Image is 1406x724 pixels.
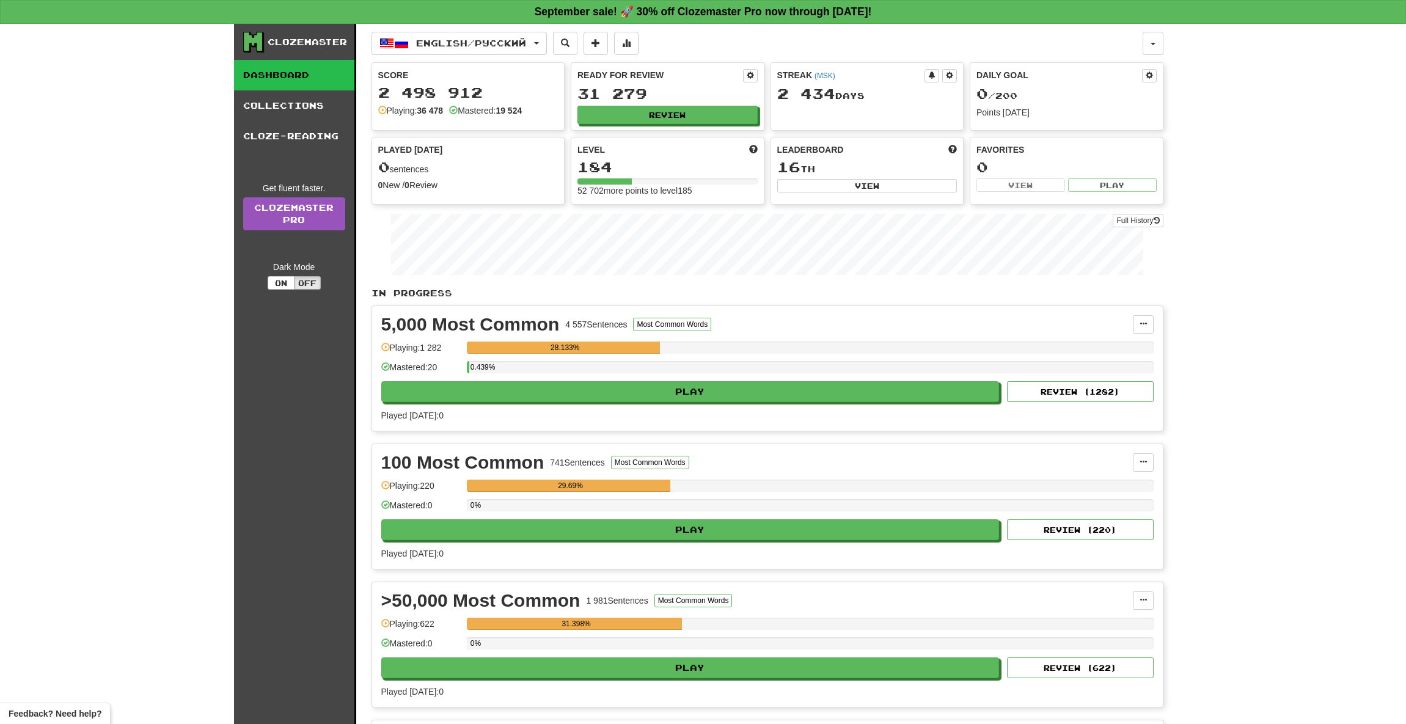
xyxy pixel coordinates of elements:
[1007,657,1154,678] button: Review (622)
[381,342,461,362] div: Playing: 1 282
[381,499,461,519] div: Mastered: 0
[577,106,758,124] button: Review
[550,456,605,469] div: 741 Sentences
[577,69,743,81] div: Ready for Review
[381,687,444,697] span: Played [DATE]: 0
[405,180,409,190] strong: 0
[553,32,577,55] button: Search sentences
[815,71,835,80] a: (MSK)
[9,708,101,720] span: Open feedback widget
[1007,381,1154,402] button: Review (1282)
[243,182,345,194] div: Get fluent faster.
[381,618,461,638] div: Playing: 622
[378,179,558,191] div: New / Review
[1113,214,1163,227] button: Full History
[1007,519,1154,540] button: Review (220)
[1068,178,1157,192] button: Play
[378,85,558,100] div: 2 498 912
[416,38,526,48] span: English / Русский
[381,480,461,500] div: Playing: 220
[381,411,444,420] span: Played [DATE]: 0
[372,287,1163,299] p: In Progress
[586,594,648,607] div: 1 981 Sentences
[976,69,1142,82] div: Daily Goal
[378,158,390,175] span: 0
[268,276,295,290] button: On
[234,90,354,121] a: Collections
[417,106,443,115] strong: 36 478
[577,159,758,175] div: 184
[577,185,758,197] div: 52 702 more points to level 185
[777,86,957,102] div: Day s
[381,361,461,381] div: Mastered: 20
[614,32,639,55] button: More stats
[381,315,560,334] div: 5,000 Most Common
[470,342,660,354] div: 28.133%
[749,144,758,156] span: Score more points to level up
[777,158,800,175] span: 16
[381,519,1000,540] button: Play
[976,106,1157,119] div: Points [DATE]
[777,144,844,156] span: Leaderboard
[777,85,835,102] span: 2 434
[470,618,683,630] div: 31.398%
[777,179,957,192] button: View
[496,106,522,115] strong: 19 524
[777,159,957,175] div: th
[378,69,558,81] div: Score
[976,144,1157,156] div: Favorites
[976,159,1157,175] div: 0
[584,32,608,55] button: Add sentence to collection
[577,144,605,156] span: Level
[381,549,444,558] span: Played [DATE]: 0
[243,197,345,230] a: ClozemasterPro
[976,178,1065,192] button: View
[535,5,872,18] strong: September sale! 🚀 30% off Clozemaster Pro now through [DATE]!
[378,104,444,117] div: Playing:
[577,86,758,101] div: 31 279
[378,144,443,156] span: Played [DATE]
[234,60,354,90] a: Dashboard
[372,32,547,55] button: English/Русский
[294,276,321,290] button: Off
[243,261,345,273] div: Dark Mode
[470,480,670,492] div: 29.69%
[381,591,580,610] div: >50,000 Most Common
[381,453,544,472] div: 100 Most Common
[777,69,925,81] div: Streak
[234,121,354,152] a: Cloze-Reading
[976,85,988,102] span: 0
[449,104,522,117] div: Mastered:
[268,36,347,48] div: Clozemaster
[381,657,1000,678] button: Play
[633,318,711,331] button: Most Common Words
[976,90,1017,101] span: / 200
[654,594,733,607] button: Most Common Words
[381,637,461,657] div: Mastered: 0
[948,144,957,156] span: This week in points, UTC
[565,318,627,331] div: 4 557 Sentences
[378,180,383,190] strong: 0
[378,159,558,175] div: sentences
[381,381,1000,402] button: Play
[611,456,689,469] button: Most Common Words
